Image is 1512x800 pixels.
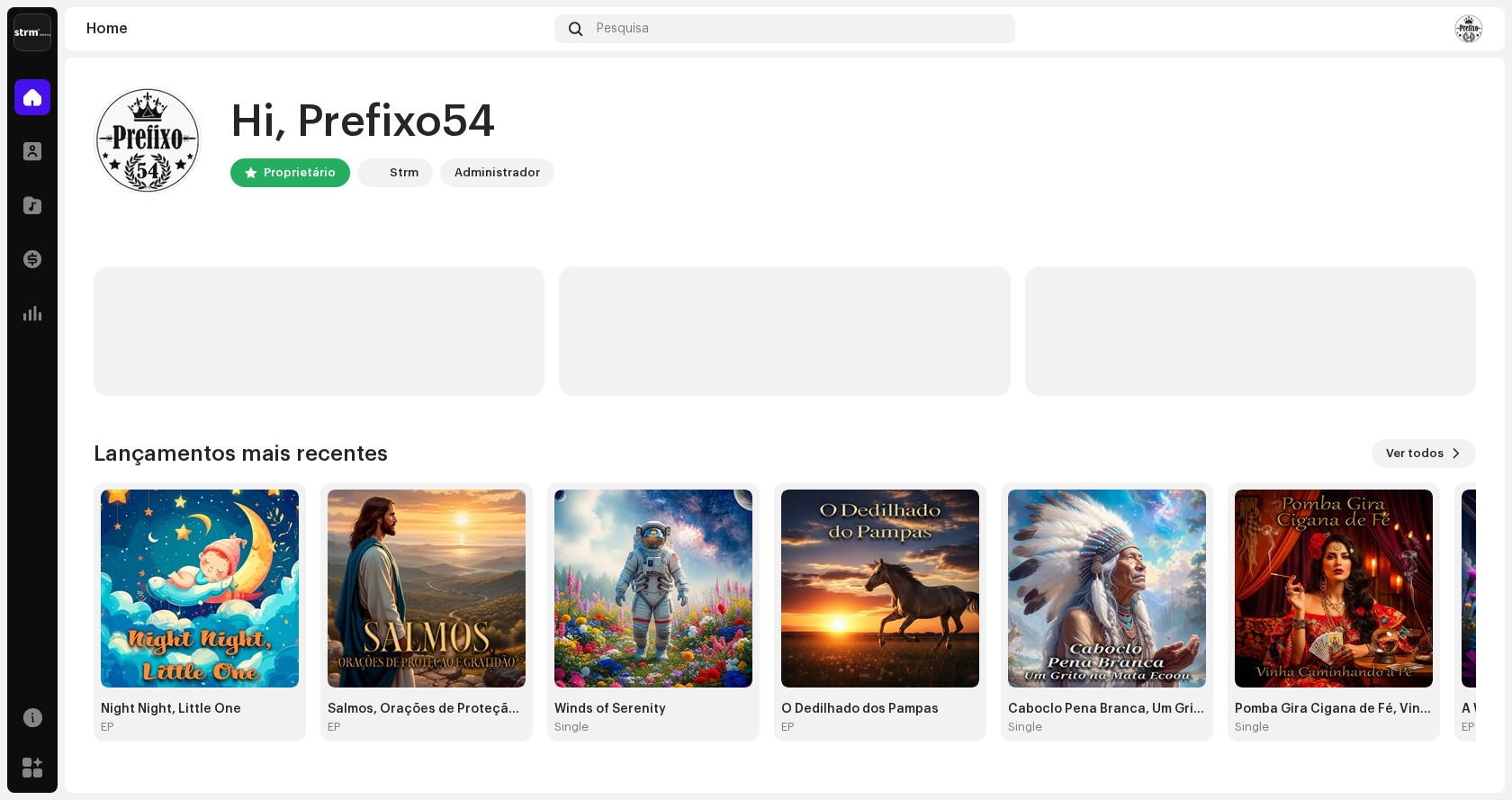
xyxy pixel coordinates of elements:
[1454,14,1483,43] img: e51fe3cf-89f1-4f4c-b16a-69e8eb878127
[554,490,752,688] img: c2552926-c5c5-4fbe-8fcf-72843e8a6963
[14,14,50,50] img: 408b884b-546b-4518-8448-1008f9c76b02
[1008,490,1206,688] img: c2cff10d-cc81-471d-bfb4-87167081f73f
[86,22,547,36] div: Home
[230,94,554,151] div: Hi, Prefixo54
[328,702,526,716] div: Salmos, Orações de Proteção e Gratidão
[781,720,794,734] div: EP
[101,720,113,734] div: EP
[781,702,979,716] div: O Dedilhado dos Pampas
[1008,720,1042,734] div: Single
[94,86,202,194] img: e51fe3cf-89f1-4f4c-b16a-69e8eb878127
[781,490,979,688] img: f68668e8-84da-452a-b34b-ddf3a1ac52c0
[1008,702,1206,716] div: Caboclo Pena Branca, Um Grito na Mata Ecoou
[1372,439,1476,468] button: Ver todos
[361,162,382,184] img: 408b884b-546b-4518-8448-1008f9c76b02
[1235,490,1433,688] img: d83e6aed-fe13-4a45-8095-f9a8b9f07eda
[101,702,299,716] div: Night Night, Little One
[94,439,388,468] h3: Lançamentos mais recentes
[554,720,589,734] div: Single
[328,490,526,688] img: 66255e9c-5f62-460a-9bab-ec0fb967766a
[101,490,299,688] img: 410a8e72-14b7-48e4-957b-fa3fdc760263
[554,702,752,716] div: Winds of Serenity
[597,22,649,36] span: Pesquisa
[390,162,418,184] div: Strm
[1462,720,1474,734] div: EP
[1235,702,1433,716] div: Pomba Gira Cigana de Fé, Vinha Caminhando a Pé
[328,720,340,734] div: EP
[1235,720,1269,734] div: Single
[264,162,336,184] div: Proprietário
[1386,436,1444,472] span: Ver todos
[454,162,540,184] div: Administrador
